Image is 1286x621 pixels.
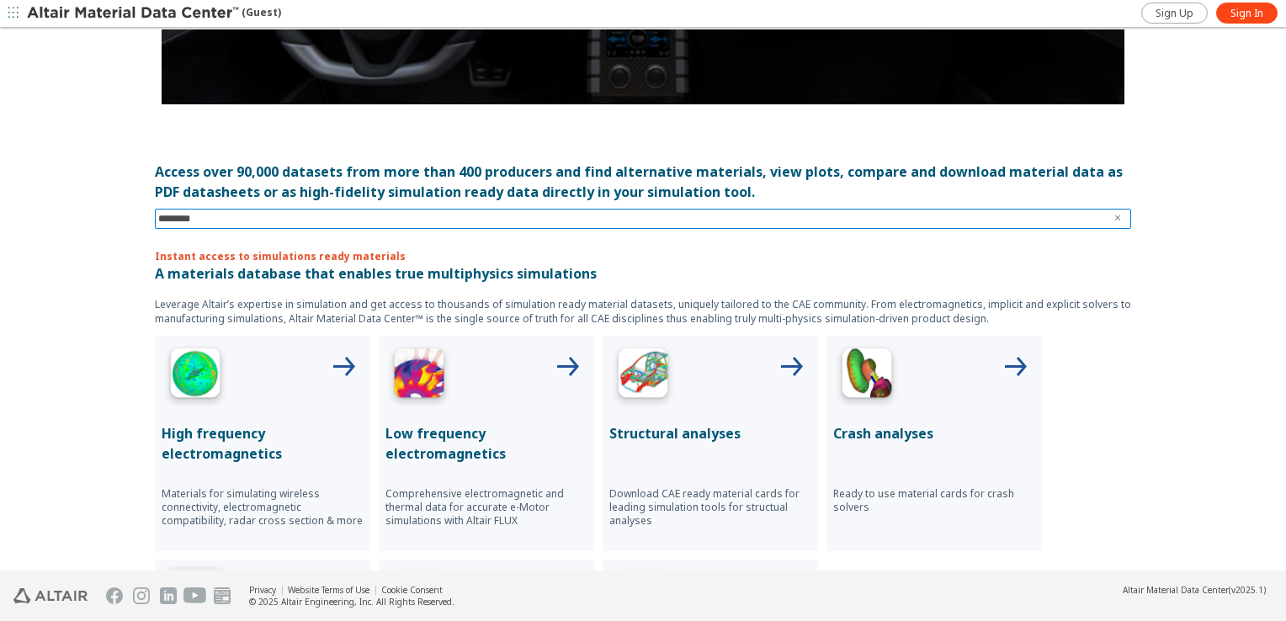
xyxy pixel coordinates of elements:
[385,487,587,528] p: Comprehensive electromagnetic and thermal data for accurate e-Motor simulations with Altair FLUX
[603,336,818,551] button: Structural Analyses IconStructural analysesDownload CAE ready material cards for leading simulati...
[1216,3,1278,24] a: Sign In
[609,342,677,410] img: Structural Analyses Icon
[13,588,88,603] img: Altair Engineering
[609,487,811,528] p: Download CAE ready material cards for leading simulation tools for structual analyses
[155,249,1131,263] p: Instant access to simulations ready materials
[249,596,454,608] div: © 2025 Altair Engineering, Inc. All Rights Reserved.
[155,263,1131,284] p: A materials database that enables true multiphysics simulations
[1104,209,1131,229] button: Clear text
[385,342,453,410] img: Low Frequency Icon
[162,423,364,464] p: High frequency electromagnetics
[1141,3,1208,24] a: Sign Up
[1123,584,1229,596] span: Altair Material Data Center
[27,5,281,22] div: (Guest)
[379,336,594,551] button: Low Frequency IconLow frequency electromagneticsComprehensive electromagnetic and thermal data fo...
[833,423,1035,443] p: Crash analyses
[155,162,1131,202] div: Access over 90,000 datasets from more than 400 producers and find alternative materials, view plo...
[1123,584,1266,596] div: (v2025.1)
[162,342,229,410] img: High Frequency Icon
[833,342,901,410] img: Crash Analyses Icon
[381,584,443,596] a: Cookie Consent
[288,584,369,596] a: Website Terms of Use
[27,5,242,22] img: Altair Material Data Center
[826,336,1042,551] button: Crash Analyses IconCrash analysesReady to use material cards for crash solvers
[162,487,364,528] p: Materials for simulating wireless connectivity, electromagnetic compatibility, radar cross sectio...
[833,487,1035,514] p: Ready to use material cards for crash solvers
[385,423,587,464] p: Low frequency electromagnetics
[155,336,370,551] button: High Frequency IconHigh frequency electromagneticsMaterials for simulating wireless connectivity,...
[1156,7,1193,20] span: Sign Up
[1230,7,1263,20] span: Sign In
[249,584,276,596] a: Privacy
[155,297,1131,326] p: Leverage Altair’s expertise in simulation and get access to thousands of simulation ready materia...
[609,423,811,443] p: Structural analyses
